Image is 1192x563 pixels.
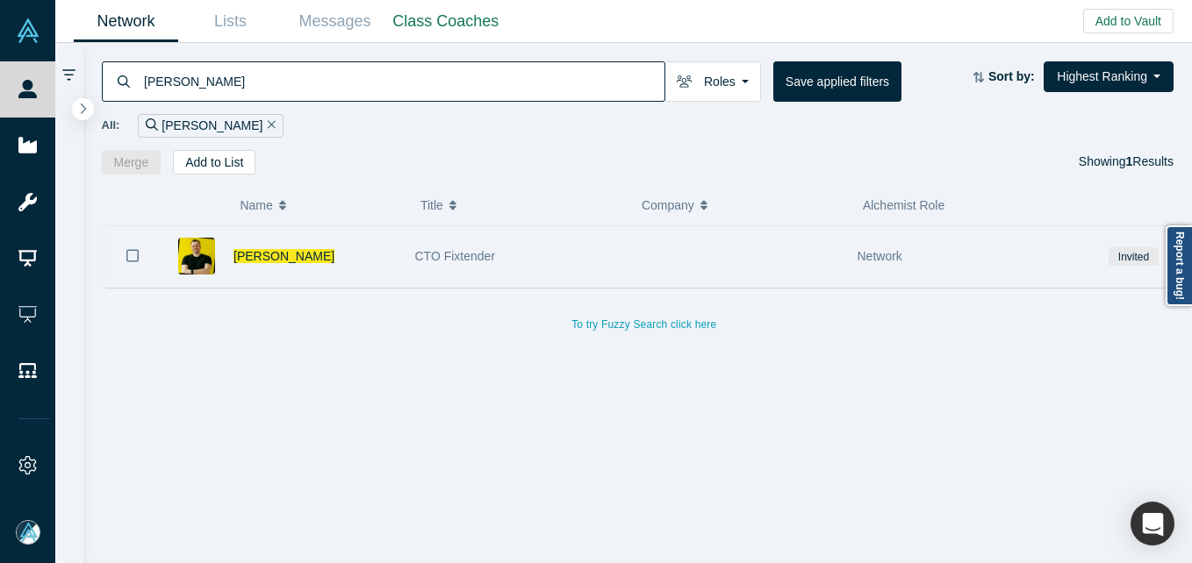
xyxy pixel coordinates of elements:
button: Roles [664,61,761,102]
button: Merge [102,150,162,175]
a: [PERSON_NAME] [233,249,334,263]
span: Network [858,249,902,263]
a: Lists [178,1,283,42]
div: [PERSON_NAME] [138,114,284,138]
button: To try Fuzzy Search click here [559,313,729,336]
a: Report a bug! [1166,225,1192,306]
span: CTO Fixtender [415,249,496,263]
a: Network [74,1,178,42]
button: Highest Ranking [1044,61,1174,92]
button: Title [420,187,623,224]
img: Mia Scott's Account [16,520,40,545]
img: Sergei Wing's Profile Image [178,238,215,274]
strong: 1 [1126,154,1133,168]
span: Name [240,187,272,224]
input: Search by name, title, company, summary, expertise, investment criteria or topics of focus [142,61,664,102]
button: Name [240,187,402,224]
button: Save applied filters [773,61,901,102]
span: Title [420,187,443,224]
button: Add to Vault [1083,9,1174,33]
a: Messages [283,1,387,42]
span: Company [642,187,694,224]
div: Showing [1079,150,1174,175]
span: Alchemist Role [863,198,944,212]
a: Class Coaches [387,1,505,42]
img: Alchemist Vault Logo [16,18,40,43]
span: All: [102,117,120,134]
button: Add to List [173,150,255,175]
button: Remove Filter [262,116,276,136]
span: Invited [1109,247,1158,266]
button: Bookmark [105,225,160,287]
strong: Sort by: [988,69,1035,83]
button: Company [642,187,844,224]
span: Results [1126,154,1174,168]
